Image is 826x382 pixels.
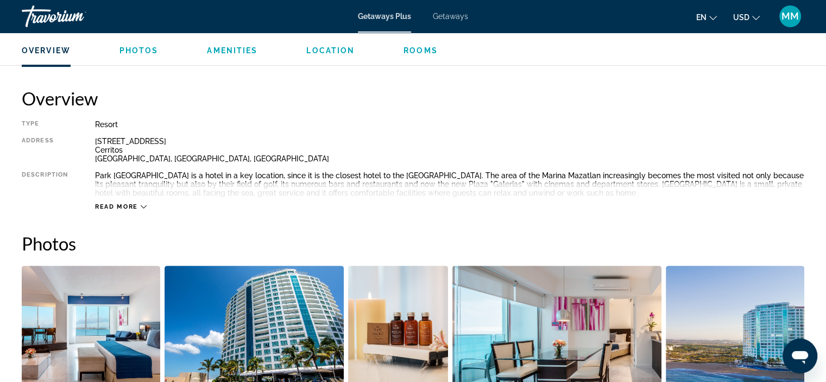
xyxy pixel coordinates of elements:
div: [STREET_ADDRESS] Cerritos [GEOGRAPHIC_DATA], [GEOGRAPHIC_DATA], [GEOGRAPHIC_DATA] [95,137,804,163]
div: Description [22,171,68,197]
a: Getaways Plus [358,12,411,21]
h2: Photos [22,233,804,254]
span: Read more [95,203,138,210]
button: User Menu [776,5,804,28]
button: Change currency [733,9,760,25]
div: Resort [95,120,804,129]
button: Rooms [403,46,438,55]
div: Address [22,137,68,163]
button: Amenities [207,46,257,55]
button: Read more [95,203,147,211]
div: Type [22,120,68,129]
div: Park [GEOGRAPHIC_DATA] is a hotel in a key location, since it is the closest hotel to the [GEOGRA... [95,171,804,197]
a: Travorium [22,2,130,30]
a: Getaways [433,12,468,21]
button: Photos [119,46,159,55]
button: Overview [22,46,71,55]
iframe: Button to launch messaging window [783,339,817,373]
h2: Overview [22,87,804,109]
span: en [696,13,707,22]
span: USD [733,13,749,22]
button: Location [306,46,355,55]
span: MM [781,11,799,22]
button: Change language [696,9,717,25]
